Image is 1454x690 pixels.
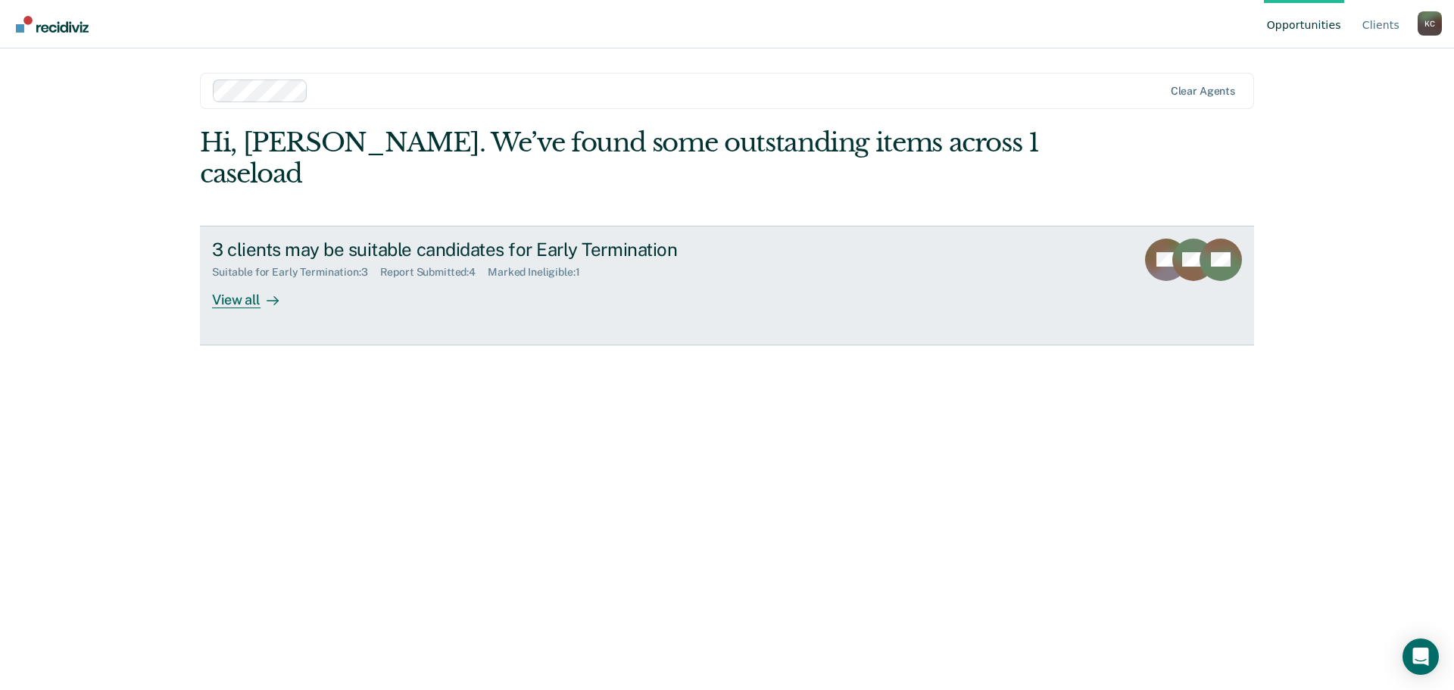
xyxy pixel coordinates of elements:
div: Marked Ineligible : 1 [488,266,591,279]
button: Profile dropdown button [1418,11,1442,36]
div: Open Intercom Messenger [1403,638,1439,675]
img: Recidiviz [16,16,89,33]
div: Report Submitted : 4 [380,266,488,279]
div: 3 clients may be suitable candidates for Early Termination [212,239,744,261]
div: View all [212,279,297,308]
div: K C [1418,11,1442,36]
a: 3 clients may be suitable candidates for Early TerminationSuitable for Early Termination:3Report ... [200,226,1254,345]
div: Clear agents [1171,85,1235,98]
div: Suitable for Early Termination : 3 [212,266,380,279]
div: Hi, [PERSON_NAME]. We’ve found some outstanding items across 1 caseload [200,127,1044,189]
